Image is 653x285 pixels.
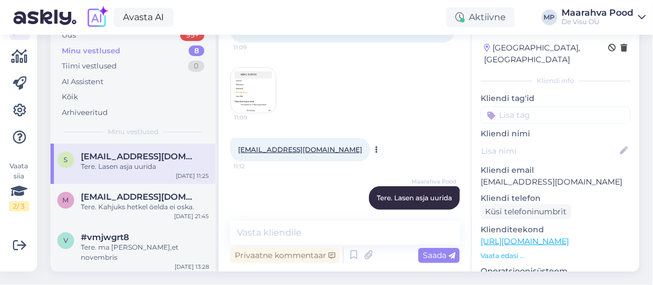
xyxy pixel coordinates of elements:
[63,196,69,204] span: M
[484,42,608,66] div: [GEOGRAPHIC_DATA], [GEOGRAPHIC_DATA]
[481,107,631,123] input: Lisa tag
[234,162,276,171] span: 11:12
[377,194,452,202] span: Tere. Lasen asja uurida
[9,161,29,212] div: Vaata siia
[481,164,631,176] p: Kliendi email
[62,76,103,88] div: AI Assistent
[481,93,631,104] p: Kliendi tag'id
[481,128,631,140] p: Kliendi nimi
[64,155,68,164] span: s
[81,242,209,263] div: Tere. ma [PERSON_NAME],et novembris
[62,107,108,118] div: Arhiveeritud
[85,6,109,29] img: explore-ai
[238,145,362,154] a: [EMAIL_ADDRESS][DOMAIN_NAME]
[230,248,340,263] div: Privaatne kommentaar
[81,151,198,162] span: samblaehe@gmail.com
[176,172,209,180] div: [DATE] 11:25
[414,210,456,219] span: 11:25
[412,177,456,186] span: Maarahva Pood
[81,192,198,202] span: Marianneloim999@gmail.com
[481,145,618,157] input: Lisa nimi
[231,68,276,113] img: Attachment
[175,263,209,271] div: [DATE] 13:28
[562,8,646,26] a: Maarahva PoodDe Visu OÜ
[423,250,455,260] span: Saada
[481,236,569,246] a: [URL][DOMAIN_NAME]
[188,61,204,72] div: 0
[234,113,276,122] span: 11:09
[562,8,634,17] div: Maarahva Pood
[62,30,76,41] div: Uus
[62,45,120,57] div: Minu vestlused
[174,212,209,220] div: [DATE] 21:45
[62,91,78,103] div: Kõik
[481,224,631,236] p: Klienditeekond
[481,176,631,188] p: [EMAIL_ADDRESS][DOMAIN_NAME]
[113,8,173,27] a: Avasta AI
[81,162,209,172] div: Tere. Lasen asja uurida
[562,17,634,26] div: De Visu OÜ
[481,265,631,277] p: Operatsioonisüsteem
[108,127,158,137] span: Minu vestlused
[481,192,631,204] p: Kliendi telefon
[9,201,29,212] div: 2 / 3
[234,43,276,52] span: 11:09
[189,45,204,57] div: 8
[481,76,631,86] div: Kliendi info
[180,30,204,41] div: 99+
[481,204,571,219] div: Küsi telefoninumbrit
[481,251,631,261] p: Vaata edasi ...
[81,202,209,212] div: Tere. Kahjuks hetkel öelda ei oska.
[63,236,68,245] span: v
[62,61,117,72] div: Tiimi vestlused
[446,7,515,27] div: Aktiivne
[542,10,558,25] div: MP
[81,232,129,242] span: #vmjwgrt8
